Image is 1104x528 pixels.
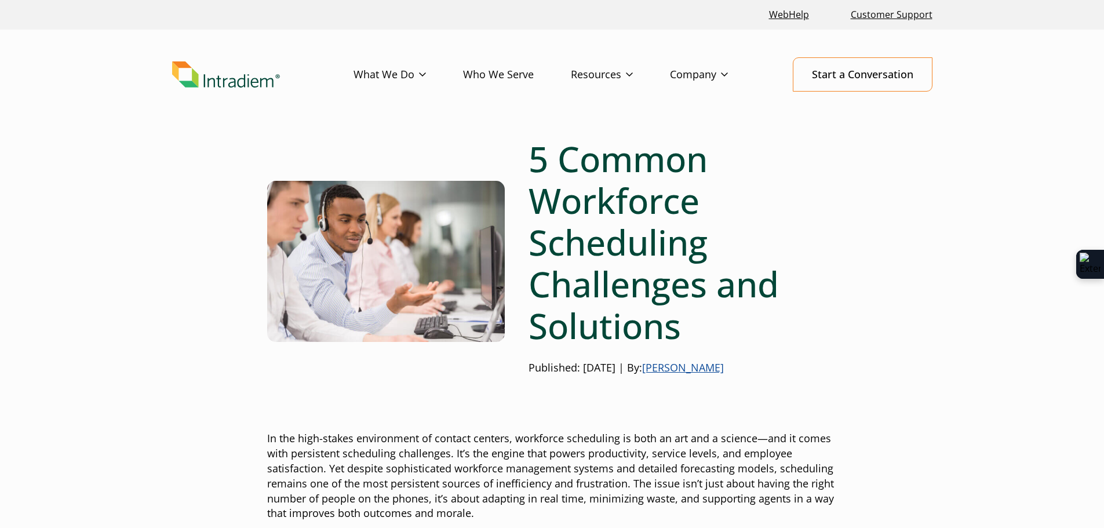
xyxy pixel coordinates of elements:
[267,431,837,521] p: In the high-stakes environment of contact centers, workforce scheduling is both an art and a scie...
[463,58,571,92] a: Who We Serve
[1080,253,1101,276] img: Extension Icon
[571,58,670,92] a: Resources
[793,57,932,92] a: Start a Conversation
[529,138,837,347] h1: 5 Common Workforce Scheduling Challenges and Solutions
[172,61,280,88] img: Intradiem
[764,2,814,27] a: Link opens in a new window
[670,58,765,92] a: Company
[529,361,837,376] p: Published: [DATE] | By:
[354,58,463,92] a: What We Do
[172,61,354,88] a: Link to homepage of Intradiem
[642,361,724,374] a: [PERSON_NAME]
[846,2,937,27] a: Customer Support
